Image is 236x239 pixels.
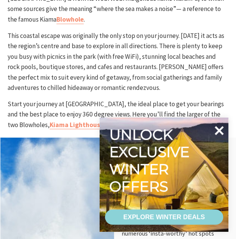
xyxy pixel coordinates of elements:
[109,126,193,195] div: Unlock exclusive winter offers
[56,15,84,24] a: Blowhole
[105,209,223,225] a: EXPLORE WINTER DEALS
[123,209,205,225] div: EXPLORE WINTER DEALS
[8,30,228,93] p: This coastal escape was originally the only stop on your journey. [DATE] it acts as the region’s ...
[8,99,228,130] p: Start your journey at [GEOGRAPHIC_DATA], the ideal place to get your bearings and the best place ...
[50,120,103,129] a: Kiama Lighthouse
